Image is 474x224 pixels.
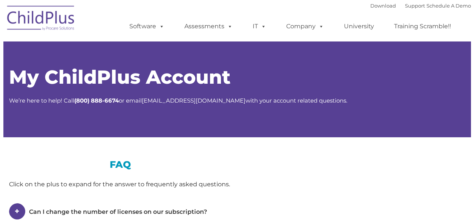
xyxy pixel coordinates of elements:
[9,179,232,190] div: Click on the plus to expand for the answer to frequently asked questions.
[3,0,79,38] img: ChildPlus by Procare Solutions
[370,3,471,9] font: |
[9,160,232,169] h3: FAQ
[387,19,459,34] a: Training Scramble!!
[9,97,347,104] span: We’re here to help! Call or email with your account related questions.
[245,19,274,34] a: IT
[370,3,396,9] a: Download
[279,19,331,34] a: Company
[405,3,425,9] a: Support
[142,97,245,104] a: [EMAIL_ADDRESS][DOMAIN_NAME]
[177,19,240,34] a: Assessments
[76,97,119,104] strong: 800) 888-6674
[122,19,172,34] a: Software
[9,66,230,89] span: My ChildPlus Account
[336,19,382,34] a: University
[74,97,76,104] strong: (
[426,3,471,9] a: Schedule A Demo
[29,208,207,215] span: Can I change the number of licenses on our subscription?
